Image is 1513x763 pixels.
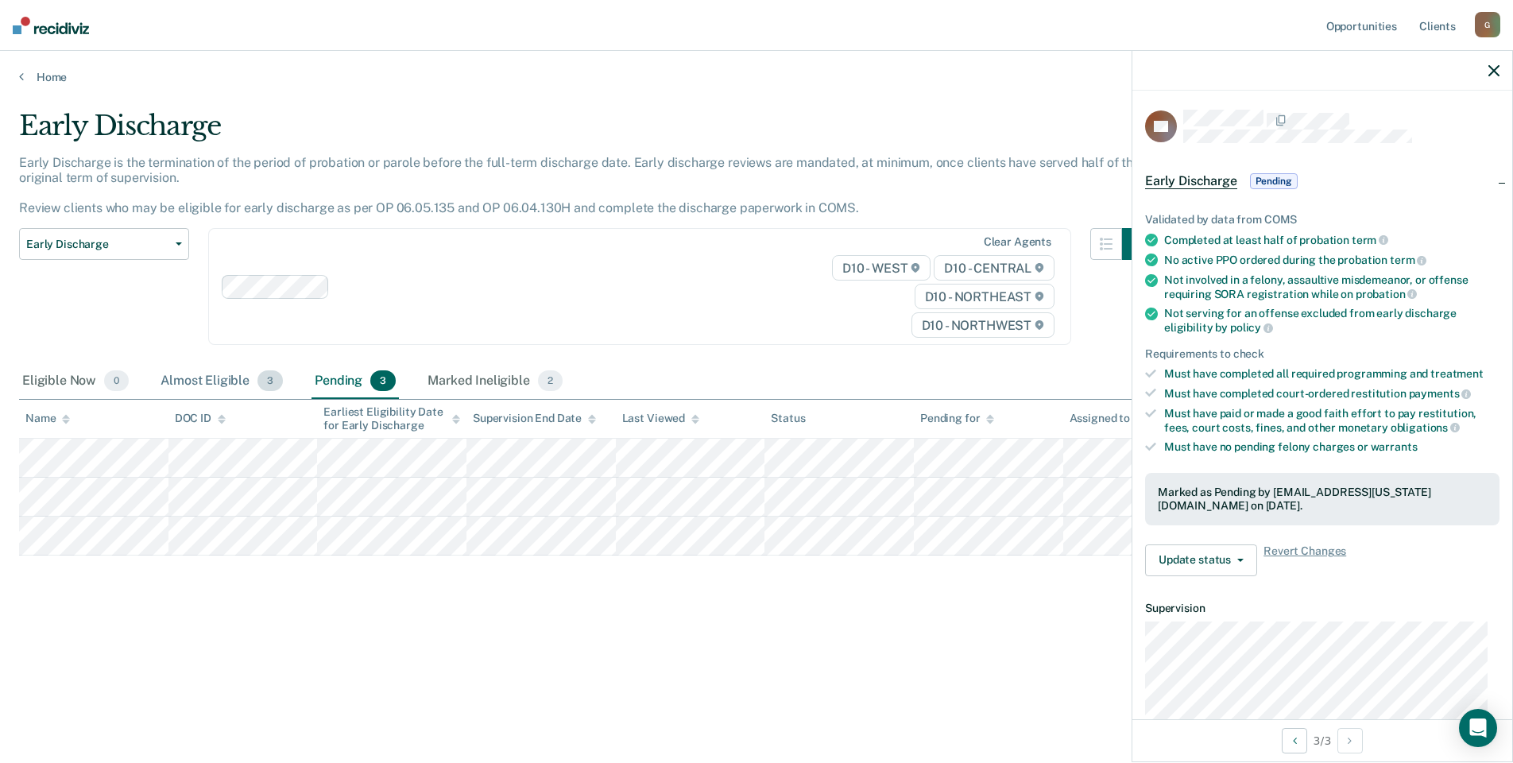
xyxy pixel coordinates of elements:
span: policy [1230,321,1273,334]
div: Open Intercom Messenger [1459,709,1497,747]
div: Must have completed court-ordered restitution [1164,386,1499,401]
span: warrants [1371,440,1418,453]
div: Last Viewed [622,412,699,425]
div: Early Discharge [19,110,1154,155]
span: probation [1356,288,1418,300]
span: treatment [1430,367,1484,380]
span: Pending [1250,173,1298,189]
span: 3 [370,370,396,391]
button: Update status [1145,544,1257,576]
div: Not serving for an offense excluded from early discharge eligibility by [1164,307,1499,334]
img: Recidiviz [13,17,89,34]
dt: Supervision [1145,602,1499,615]
div: Completed at least half of probation [1164,233,1499,247]
span: D10 - NORTHEAST [915,284,1054,309]
div: Assigned to [1070,412,1144,425]
span: D10 - NORTHWEST [911,312,1054,338]
span: 0 [104,370,129,391]
span: Revert Changes [1263,544,1346,576]
div: Pending for [920,412,994,425]
p: Early Discharge is the termination of the period of probation or parole before the full-term disc... [19,155,1147,216]
div: Eligible Now [19,364,132,399]
div: Must have no pending felony charges or [1164,440,1499,454]
div: No active PPO ordered during the probation [1164,253,1499,267]
div: Pending [311,364,399,399]
div: Requirements to check [1145,347,1499,361]
a: Home [19,70,1494,84]
div: Must have paid or made a good faith effort to pay restitution, fees, court costs, fines, and othe... [1164,407,1499,434]
div: G [1475,12,1500,37]
div: Name [25,412,70,425]
div: Almost Eligible [157,364,286,399]
div: Marked Ineligible [424,364,566,399]
span: Early Discharge [26,238,169,251]
span: term [1390,254,1426,266]
div: DOC ID [175,412,226,425]
span: term [1352,234,1388,246]
span: D10 - CENTRAL [934,255,1054,281]
div: Early DischargePending [1132,156,1512,207]
span: payments [1409,387,1472,400]
button: Previous Opportunity [1282,728,1307,753]
div: Validated by data from COMS [1145,213,1499,227]
div: Earliest Eligibility Date for Early Discharge [323,405,460,432]
div: Not involved in a felony, assaultive misdemeanor, or offense requiring SORA registration while on [1164,273,1499,300]
span: 3 [257,370,283,391]
span: obligations [1391,421,1460,434]
div: Supervision End Date [473,412,596,425]
div: Marked as Pending by [EMAIL_ADDRESS][US_STATE][DOMAIN_NAME] on [DATE]. [1158,486,1487,513]
div: Clear agents [984,235,1051,249]
div: Status [771,412,805,425]
span: D10 - WEST [832,255,931,281]
button: Next Opportunity [1337,728,1363,753]
span: Early Discharge [1145,173,1237,189]
div: 3 / 3 [1132,719,1512,761]
div: Must have completed all required programming and [1164,367,1499,381]
span: 2 [538,370,563,391]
